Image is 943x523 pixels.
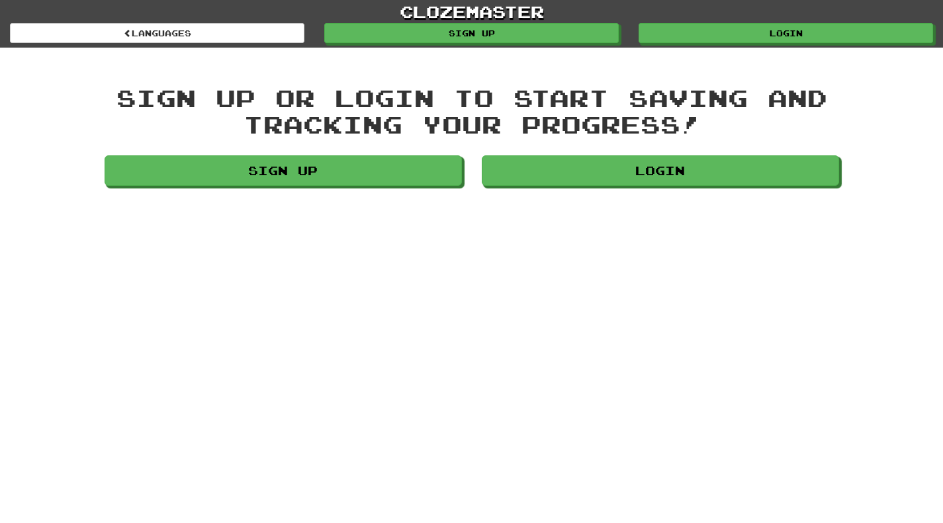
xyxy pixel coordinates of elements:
[105,155,462,186] a: Sign up
[10,23,304,43] a: Languages
[324,23,619,43] a: Sign up
[639,23,933,43] a: Login
[482,155,839,186] a: Login
[105,85,839,137] div: Sign up or login to start saving and tracking your progress!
